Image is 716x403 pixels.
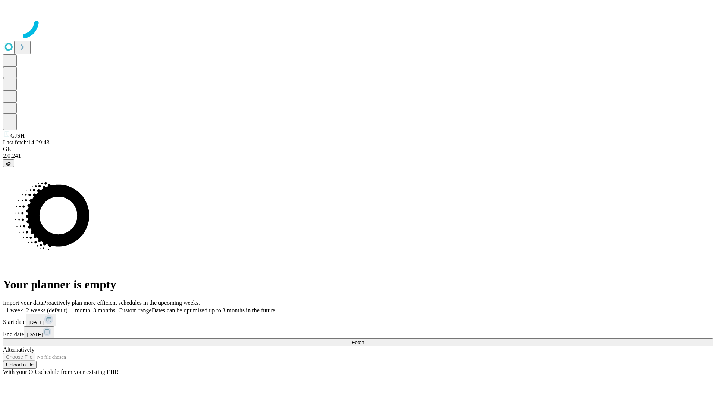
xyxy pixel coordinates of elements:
[26,314,56,326] button: [DATE]
[3,139,50,146] span: Last fetch: 14:29:43
[3,361,37,369] button: Upload a file
[29,319,44,325] span: [DATE]
[3,326,713,338] div: End date
[152,307,277,313] span: Dates can be optimized up to 3 months in the future.
[6,160,11,166] span: @
[3,278,713,291] h1: Your planner is empty
[118,307,151,313] span: Custom range
[3,314,713,326] div: Start date
[3,346,34,353] span: Alternatively
[3,146,713,153] div: GEI
[70,307,90,313] span: 1 month
[3,369,119,375] span: With your OR schedule from your existing EHR
[6,307,23,313] span: 1 week
[3,153,713,159] div: 2.0.241
[3,300,43,306] span: Import your data
[3,159,14,167] button: @
[352,340,364,345] span: Fetch
[93,307,115,313] span: 3 months
[27,332,43,337] span: [DATE]
[24,326,54,338] button: [DATE]
[26,307,67,313] span: 2 weeks (default)
[3,338,713,346] button: Fetch
[10,132,25,139] span: GJSH
[43,300,200,306] span: Proactively plan more efficient schedules in the upcoming weeks.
